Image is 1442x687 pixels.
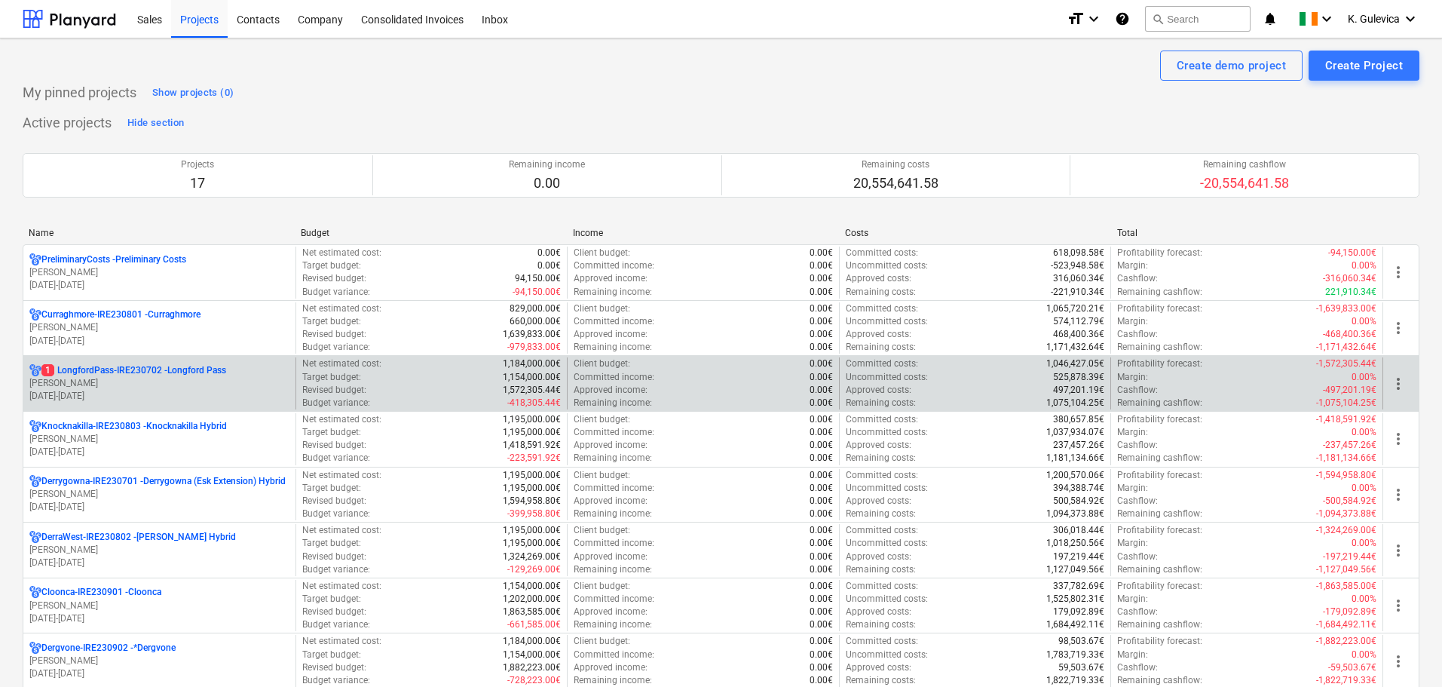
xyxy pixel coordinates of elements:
button: Hide section [124,111,188,135]
p: 1,046,427.05€ [1046,357,1104,370]
span: more_vert [1389,430,1407,448]
p: -316,060.34€ [1323,272,1376,285]
span: more_vert [1389,263,1407,281]
p: [PERSON_NAME] [29,655,289,667]
p: 20,554,641.58 [853,174,938,192]
p: Revised budget : [302,328,366,341]
div: Costs [845,228,1105,238]
p: 94,150.00€ [515,272,561,285]
span: more_vert [1389,541,1407,560]
span: search [1152,13,1164,25]
p: -979,833.00€ [507,341,561,354]
p: 1,202,000.00€ [503,593,561,606]
p: Remaining income : [574,397,652,409]
p: Cashflow : [1117,439,1158,452]
div: Show projects (0) [152,84,234,102]
p: Cloonca-IRE230901 - Cloonca [41,586,161,599]
p: 1,594,958.80€ [503,495,561,508]
span: more_vert [1389,375,1407,393]
p: Remaining cashflow : [1117,508,1202,520]
p: 0.00 [509,174,585,192]
p: Budget variance : [302,286,370,299]
p: -237,457.26€ [1323,439,1376,452]
p: 1,195,000.00€ [503,426,561,439]
p: 0.00€ [810,302,833,315]
p: -1,594,958.80€ [1316,469,1376,482]
p: 0.00€ [537,247,561,259]
p: 1,171,432.64€ [1046,341,1104,354]
p: 0.00€ [810,606,833,618]
p: Net estimated cost : [302,524,381,537]
p: 0.00€ [810,452,833,465]
p: 0.00€ [537,259,561,272]
i: keyboard_arrow_down [1401,10,1419,28]
p: Uncommitted costs : [846,482,928,495]
p: Committed income : [574,426,654,439]
p: Remaining costs : [846,397,916,409]
p: Client budget : [574,357,630,370]
p: Net estimated cost : [302,580,381,593]
p: Approved income : [574,551,648,563]
p: Client budget : [574,469,630,482]
p: Committed income : [574,371,654,384]
p: Uncommitted costs : [846,259,928,272]
div: Income [573,228,833,238]
p: Net estimated cost : [302,302,381,315]
p: -1,075,104.25€ [1316,397,1376,409]
p: 1,037,934.07€ [1046,426,1104,439]
div: Create Project [1325,56,1403,75]
iframe: Chat Widget [1367,615,1442,687]
p: 17 [181,174,214,192]
div: Knocknakilla-IRE230803 -Knocknakilla Hybrid[PERSON_NAME][DATE]-[DATE] [29,420,289,459]
p: [PERSON_NAME] [29,600,289,612]
p: 0.00€ [810,551,833,563]
p: 0.00% [1352,315,1376,328]
p: -468,400.36€ [1323,328,1376,341]
span: more_vert [1389,597,1407,615]
p: Committed income : [574,259,654,272]
p: Budget variance : [302,563,370,576]
p: 0.00€ [810,469,833,482]
p: -1,094,373.88€ [1316,508,1376,520]
div: PreliminaryCosts -Preliminary Costs[PERSON_NAME][DATE]-[DATE] [29,253,289,292]
p: Uncommitted costs : [846,315,928,328]
p: 0.00% [1352,426,1376,439]
i: keyboard_arrow_down [1318,10,1336,28]
div: Total [1117,228,1377,238]
p: Remaining income : [574,286,652,299]
div: Project has multi currencies enabled [29,253,41,266]
button: Create demo project [1160,51,1303,81]
div: Project has multi currencies enabled [29,531,41,544]
div: Dergvone-IRE230902 -*Dergvone[PERSON_NAME][DATE]-[DATE] [29,642,289,680]
p: PreliminaryCosts - Preliminary Costs [41,253,186,266]
p: 525,878.39€ [1053,371,1104,384]
p: Active projects [23,114,112,132]
p: LongfordPass-IRE230702 - Longford Pass [41,364,226,377]
p: Approved costs : [846,272,911,285]
p: 0.00€ [810,259,833,272]
p: -221,910.34€ [1051,286,1104,299]
p: -1,572,305.44€ [1316,357,1376,370]
p: Client budget : [574,524,630,537]
p: 1,572,305.44€ [503,384,561,397]
p: 0.00€ [810,563,833,576]
p: Remaining cashflow : [1117,452,1202,465]
span: more_vert [1389,486,1407,504]
p: Approved costs : [846,606,911,618]
i: Knowledge base [1115,10,1130,28]
p: 237,457.26€ [1053,439,1104,452]
p: -399,958.80€ [507,508,561,520]
p: 0.00€ [810,341,833,354]
p: Client budget : [574,413,630,426]
p: 0.00% [1352,537,1376,550]
p: -497,201.19€ [1323,384,1376,397]
p: 1,094,373.88€ [1046,508,1104,520]
p: 0.00€ [810,384,833,397]
p: Profitability forecast : [1117,413,1202,426]
p: Remaining costs : [846,286,916,299]
p: Target budget : [302,259,361,272]
p: Revised budget : [302,384,366,397]
p: [DATE] - [DATE] [29,501,289,514]
p: 0.00€ [810,537,833,550]
div: Cloonca-IRE230901 -Cloonca[PERSON_NAME][DATE]-[DATE] [29,586,289,624]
